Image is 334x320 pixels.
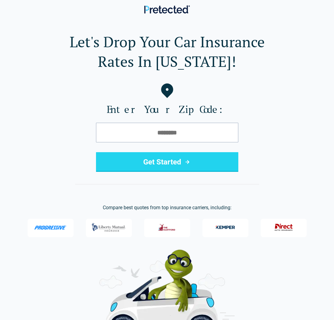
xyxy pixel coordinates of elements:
[155,221,179,234] img: The Hartford
[34,226,67,230] img: Progressive
[96,152,238,172] button: Get Started
[10,32,324,71] h1: Let's Drop Your Car Insurance Rates In [US_STATE]!
[10,204,324,211] p: Compare best quotes from top insurance carriers, including:
[144,5,190,13] img: Pretected
[213,221,238,234] img: Kemper
[271,221,296,234] img: Direct General
[10,103,324,115] label: Enter Your Zip Code:
[90,220,127,235] img: Liberty Mutual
